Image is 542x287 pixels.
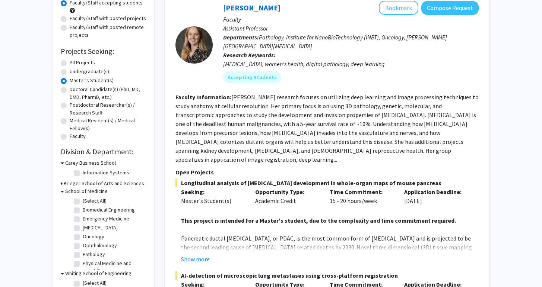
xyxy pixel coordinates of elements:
[175,93,231,101] b: Faculty Information:
[83,206,135,214] label: Biomedical Engineering
[175,271,479,280] span: AI-detection of microscopic lung metastases using cross-platform registration
[250,187,324,205] div: Academic Credit
[330,187,393,196] p: Time Commitment:
[83,259,145,275] label: Physical Medicine and Rehabilitation
[223,33,447,50] span: Pathology, Institute for NanoBioTechnology (INBT), Oncology, [PERSON_NAME][GEOGRAPHIC_DATA][MEDIC...
[83,215,129,223] label: Emergency Medicine
[70,14,146,22] label: Faculty/Staff with posted projects
[70,59,95,67] label: All Projects
[83,224,118,232] label: [MEDICAL_DATA]
[70,68,109,75] label: Undergraduate(s)
[83,242,117,249] label: Ophthalmology
[379,1,418,15] button: Add Ashley Kiemen to Bookmarks
[399,187,473,205] div: [DATE]
[223,24,479,33] p: Assistant Professor
[223,59,479,68] div: [MEDICAL_DATA], women's health, digital pathology, deep learning
[61,47,146,56] h2: Projects Seeking:
[223,3,280,12] a: [PERSON_NAME]
[70,117,146,132] label: Medical Resident(s) / Medical Fellow(s)
[70,132,86,140] label: Faculty
[64,180,144,187] h3: Krieger School of Arts and Sciences
[421,1,479,15] button: Compose Request to Ashley Kiemen
[181,255,210,264] button: Show more
[70,101,146,117] label: Postdoctoral Researcher(s) / Research Staff
[175,178,479,187] span: Longitudinal analysis of [MEDICAL_DATA] development in whole-organ maps of mouse pancreas
[65,187,108,195] h3: School of Medicine
[181,217,456,224] strong: This project is intended for a Master's student, due to the complexity and time commitment required.
[65,270,131,277] h3: Whiting School of Engineering
[61,147,146,156] h2: Division & Department:
[65,159,116,167] h3: Carey Business School
[175,93,479,163] fg-read-more: [PERSON_NAME] research focuses on utilizing deep learning and image processing techniques to stud...
[324,187,399,205] div: 15 - 20 hours/week
[83,169,129,177] label: Information Systems
[255,187,318,196] p: Opportunity Type:
[83,251,105,258] label: Pathology
[70,77,114,84] label: Master's Student(s)
[83,197,107,205] label: (Select All)
[223,33,259,41] b: Departments:
[6,254,32,281] iframe: Chat
[181,187,244,196] p: Seeking:
[223,71,281,83] mat-chip: Accepting Students
[181,196,244,205] div: Master's Student(s)
[223,15,479,24] p: Faculty
[70,86,146,101] label: Doctoral Candidate(s) (PhD, MD, DMD, PharmD, etc.)
[404,187,467,196] p: Application Deadline:
[175,168,479,177] p: Open Projects
[83,279,107,287] label: (Select All)
[83,233,104,241] label: Oncology
[223,51,276,59] b: Research Keywords:
[70,23,146,39] label: Faculty/Staff with posted remote projects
